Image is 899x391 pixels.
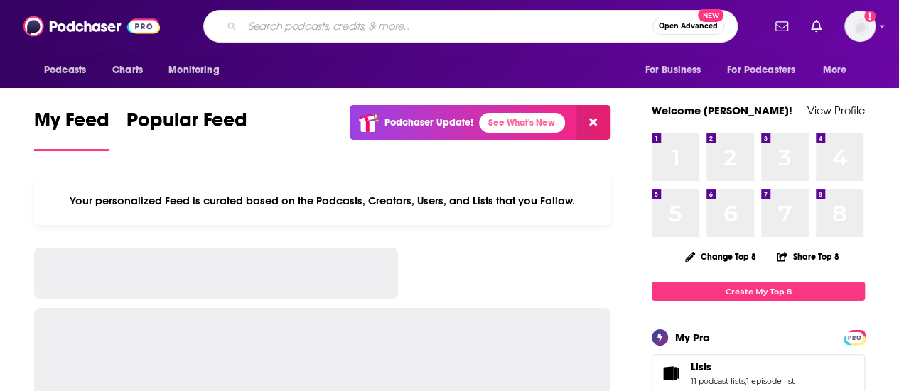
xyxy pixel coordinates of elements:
button: Show profile menu [844,11,876,42]
span: New [698,9,723,22]
span: More [823,60,847,80]
a: My Feed [34,108,109,151]
p: Podchaser Update! [384,116,473,128]
a: Welcome [PERSON_NAME]! [652,104,792,117]
button: open menu [813,57,865,84]
a: Charts [103,57,151,84]
button: open menu [34,57,104,84]
button: Share Top 8 [776,243,840,270]
a: Show notifications dropdown [805,14,827,38]
span: Podcasts [44,60,86,80]
div: Your personalized Feed is curated based on the Podcasts, Creators, Users, and Lists that you Follow. [34,177,610,225]
span: , [745,376,746,386]
a: PRO [846,331,863,342]
span: Charts [112,60,143,80]
span: Logged in as gabrielle.gantz [844,11,876,42]
button: open menu [635,57,718,84]
button: Change Top 8 [677,248,765,265]
span: Popular Feed [126,108,247,141]
button: Open AdvancedNew [652,18,724,35]
img: User Profile [844,11,876,42]
a: Popular Feed [126,108,247,151]
a: 1 episode list [746,376,795,386]
a: Show notifications dropdown [770,14,794,38]
a: See What's New [479,113,565,133]
a: Lists [657,363,685,383]
span: My Feed [34,108,109,141]
span: For Podcasters [727,60,795,80]
span: Lists [691,360,711,373]
a: Create My Top 8 [652,282,865,301]
span: Monitoring [168,60,219,80]
span: Open Advanced [659,23,718,30]
a: 11 podcast lists [691,376,745,386]
div: My Pro [675,331,710,344]
span: PRO [846,332,863,343]
button: open menu [718,57,816,84]
span: For Business [645,60,701,80]
img: Podchaser - Follow, Share and Rate Podcasts [23,13,160,40]
svg: Add a profile image [864,11,876,22]
button: open menu [158,57,237,84]
div: Search podcasts, credits, & more... [203,10,738,43]
input: Search podcasts, credits, & more... [242,15,652,38]
a: View Profile [807,104,865,117]
a: Lists [691,360,795,373]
